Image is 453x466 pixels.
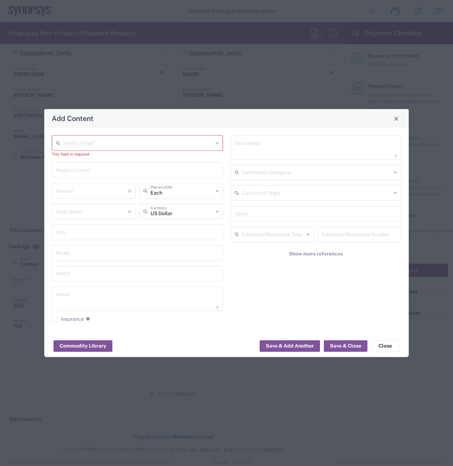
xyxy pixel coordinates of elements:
label: Insurance [52,316,84,322]
div: This field is required [52,151,223,157]
button: Save & Add Another [260,340,320,351]
h4: Add Content [52,113,93,123]
button: Commodity Library [54,340,112,351]
button: Save & Close [324,340,367,351]
button: Close [371,340,399,351]
span: Show more references [289,250,343,257]
button: Close [391,113,401,123]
